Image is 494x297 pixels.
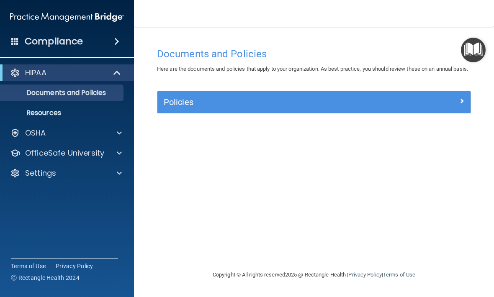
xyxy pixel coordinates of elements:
[5,89,120,97] p: Documents and Policies
[164,97,386,107] h5: Policies
[11,274,80,282] span: Ⓒ Rectangle Health 2024
[10,68,121,78] a: HIPAA
[10,148,122,158] a: OfficeSafe University
[161,261,467,288] div: Copyright © All rights reserved 2025 @ Rectangle Health | |
[11,262,46,270] a: Terms of Use
[25,168,56,178] p: Settings
[157,66,468,72] span: Here are the documents and policies that apply to your organization. As best practice, you should...
[10,128,122,138] a: OSHA
[348,271,381,278] a: Privacy Policy
[10,168,122,178] a: Settings
[10,9,124,26] img: PMB logo
[25,68,46,78] p: HIPAA
[25,36,83,47] h4: Compliance
[164,95,464,109] a: Policies
[157,49,471,59] h4: Documents and Policies
[5,109,120,117] p: Resources
[56,262,93,270] a: Privacy Policy
[25,148,104,158] p: OfficeSafe University
[25,128,46,138] p: OSHA
[461,38,486,62] button: Open Resource Center
[383,271,415,278] a: Terms of Use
